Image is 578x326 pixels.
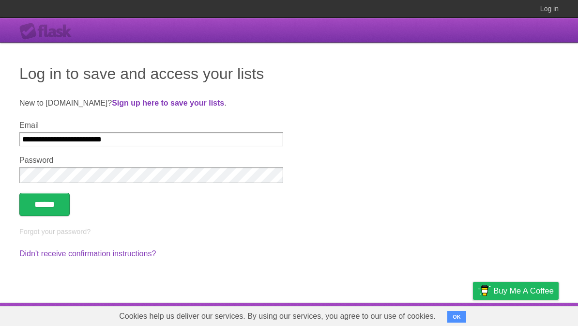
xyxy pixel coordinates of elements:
h1: Log in to save and access your lists [19,62,559,85]
a: Buy me a coffee [473,282,559,300]
a: About [344,305,365,324]
button: OK [447,311,466,323]
a: Didn't receive confirmation instructions? [19,249,156,258]
label: Password [19,156,283,165]
a: Developers [376,305,415,324]
a: Sign up here to save your lists [112,99,224,107]
span: Buy me a coffee [493,282,554,299]
span: Cookies help us deliver our services. By using our services, you agree to our use of cookies. [109,307,445,326]
a: Forgot your password? [19,228,91,235]
img: Buy me a coffee [478,282,491,299]
div: Flask [19,23,77,40]
label: Email [19,121,283,130]
a: Terms [427,305,449,324]
a: Suggest a feature [498,305,559,324]
p: New to [DOMAIN_NAME]? . [19,97,559,109]
a: Privacy [460,305,486,324]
